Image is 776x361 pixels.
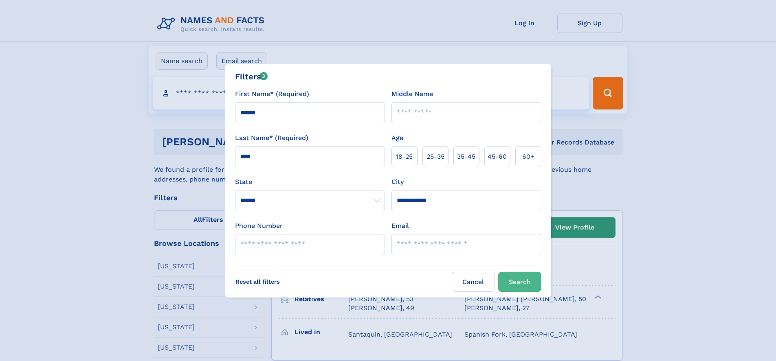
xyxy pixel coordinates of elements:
[391,177,404,187] label: City
[235,133,308,143] label: Last Name* (Required)
[230,272,285,291] label: Reset all filters
[391,89,433,99] label: Middle Name
[235,89,309,99] label: First Name* (Required)
[426,152,444,162] span: 25‑35
[452,272,495,292] label: Cancel
[391,221,409,231] label: Email
[498,272,541,292] button: Search
[235,70,268,83] div: Filters
[396,152,413,162] span: 18‑25
[488,152,507,162] span: 45‑60
[522,152,534,162] span: 60+
[235,221,283,231] label: Phone Number
[457,152,475,162] span: 35‑45
[391,133,403,143] label: Age
[235,177,385,187] label: State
